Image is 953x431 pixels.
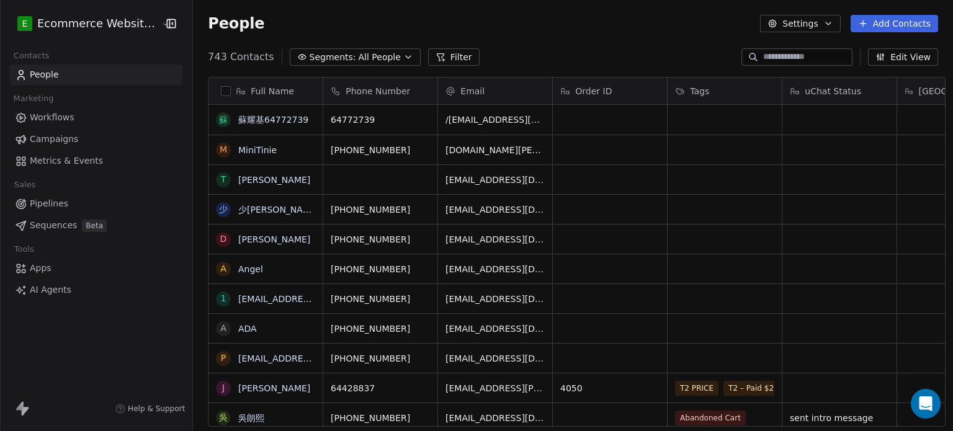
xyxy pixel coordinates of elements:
button: Filter [428,48,480,66]
span: AI Agents [30,283,71,296]
span: Apps [30,262,51,275]
a: [PERSON_NAME] [238,234,310,244]
span: E [22,17,28,30]
a: People [10,64,182,85]
span: [EMAIL_ADDRESS][DOMAIN_NAME] [445,263,545,275]
span: /[EMAIL_ADDRESS][DOMAIN_NAME] [445,113,545,126]
a: ADA [238,324,257,334]
button: Edit View [868,48,938,66]
span: Order ID [575,85,612,97]
span: sent intro message [790,412,889,424]
button: Settings [760,15,840,32]
span: [PHONE_NUMBER] [331,203,430,216]
span: Abandoned Cart [675,411,746,425]
span: Contacts [8,47,55,65]
button: Add Contacts [851,15,938,32]
span: 64428837 [331,382,430,394]
div: grid [208,105,323,427]
span: [PHONE_NUMBER] [331,322,430,335]
span: Ecommerce Website Builder [37,16,158,32]
span: Sequences [30,219,77,232]
span: [PHONE_NUMBER] [331,233,430,246]
span: Workflows [30,111,74,124]
span: [EMAIL_ADDRESS][PERSON_NAME][DOMAIN_NAME] [445,382,545,394]
span: Email [460,85,485,97]
div: p [221,352,226,365]
span: [PHONE_NUMBER] [331,293,430,305]
a: Help & Support [115,404,185,414]
div: J [222,381,225,394]
a: [EMAIL_ADDRESS][DOMAIN_NAME] [238,294,390,304]
a: Pipelines [10,193,182,214]
span: [EMAIL_ADDRESS][DOMAIN_NAME] [445,293,545,305]
a: 蘇耀基64772739 [238,115,308,125]
span: [EMAIL_ADDRESS][DOMAIN_NAME] [445,174,545,186]
span: Help & Support [128,404,185,414]
div: Order ID [553,78,667,104]
div: A [220,322,226,335]
div: 蘇 [219,113,228,127]
div: uChat Status [782,78,897,104]
a: SequencesBeta [10,215,182,236]
span: [PHONE_NUMBER] [331,352,430,365]
a: Campaigns [10,129,182,149]
a: AI Agents [10,280,182,300]
span: All People [359,51,401,64]
div: M [220,143,227,156]
span: uChat Status [805,85,861,97]
div: Email [438,78,552,104]
span: 64772739 [331,113,430,126]
span: Beta [82,220,107,232]
a: Metrics & Events [10,151,182,171]
span: [EMAIL_ADDRESS][DOMAIN_NAME] [445,203,545,216]
span: Segments: [310,51,356,64]
a: Workflows [10,107,182,128]
div: T [221,173,226,186]
a: [PERSON_NAME] [238,175,310,185]
a: [PERSON_NAME] [238,383,310,393]
span: [EMAIL_ADDRESS][DOMAIN_NAME] [445,412,545,424]
div: 1 [221,292,226,305]
span: Marketing [8,89,59,108]
button: EEcommerce Website Builder [15,13,153,34]
span: Phone Number [346,85,410,97]
span: T2 – Paid $200–$999 [723,381,811,396]
span: Pipelines [30,197,68,210]
span: Metrics & Events [30,154,103,167]
span: [PHONE_NUMBER] [331,263,430,275]
span: [EMAIL_ADDRESS][DOMAIN_NAME] [445,233,545,246]
span: [EMAIL_ADDRESS][DOMAIN_NAME] [445,352,545,365]
span: T2 PRICE [675,381,718,396]
div: Open Intercom Messenger [911,389,941,419]
span: 4050 [560,382,660,394]
span: Tags [690,85,709,97]
div: 吳 [219,411,228,424]
span: Tools [9,240,39,259]
a: Angel [238,264,263,274]
div: D [220,233,227,246]
span: 743 Contacts [208,50,274,64]
a: 吳朗熙 [238,413,264,423]
span: Campaigns [30,133,78,146]
a: MiniTinie [238,145,277,155]
span: People [30,68,59,81]
span: Sales [9,176,41,194]
span: [DOMAIN_NAME][PERSON_NAME][EMAIL_ADDRESS][DOMAIN_NAME] [445,144,545,156]
div: Phone Number [323,78,437,104]
span: [EMAIL_ADDRESS][DOMAIN_NAME] [445,322,545,335]
div: Full Name [208,78,323,104]
div: Tags [668,78,782,104]
div: 少 [219,203,228,216]
span: [PHONE_NUMBER] [331,144,430,156]
span: People [208,14,264,33]
a: [EMAIL_ADDRESS][DOMAIN_NAME] [238,353,390,363]
a: Apps [10,258,182,278]
span: [PHONE_NUMBER] [331,412,430,424]
a: 少[PERSON_NAME] [238,205,319,215]
div: A [220,262,226,275]
span: Full Name [251,85,294,97]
